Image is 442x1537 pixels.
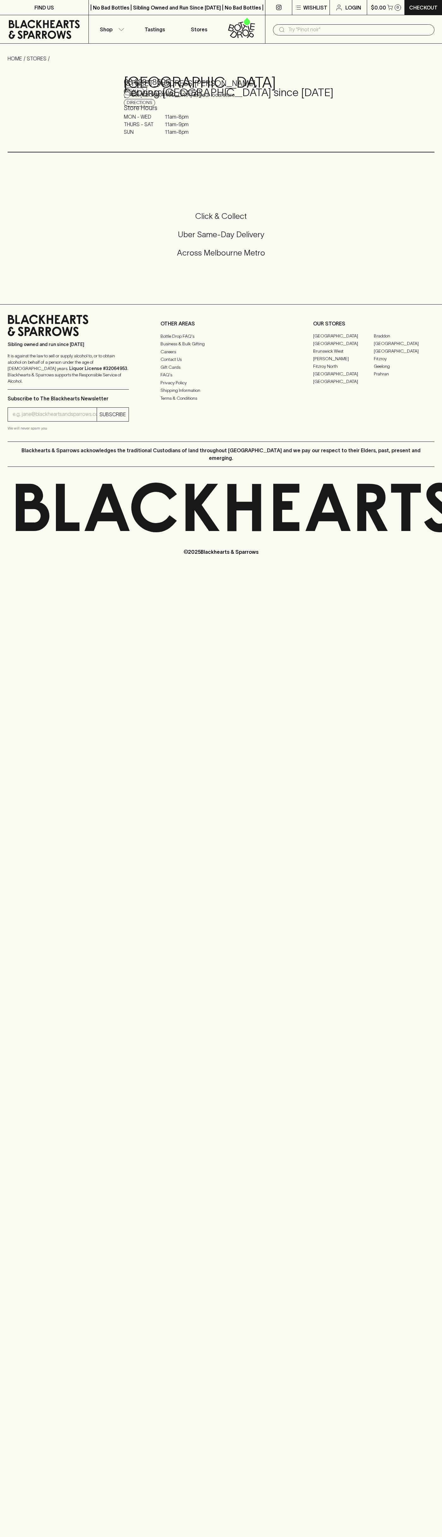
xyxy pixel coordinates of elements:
[345,4,361,11] p: Login
[303,4,327,11] p: Wishlist
[8,395,129,402] p: Subscribe to The Blackhearts Newsletter
[160,371,282,379] a: FAQ's
[374,332,434,340] a: Braddon
[27,56,46,61] a: STORES
[8,425,129,431] p: We will never spam you
[313,370,374,378] a: [GEOGRAPHIC_DATA]
[69,366,127,371] strong: Liquor License #32064953
[374,370,434,378] a: Prahran
[8,229,434,240] h5: Uber Same-Day Delivery
[8,353,129,384] p: It is against the law to sell or supply alcohol to, or to obtain alcohol on behalf of a person un...
[145,26,165,33] p: Tastings
[313,332,374,340] a: [GEOGRAPHIC_DATA]
[160,348,282,355] a: Careers
[397,6,399,9] p: 0
[8,341,129,348] p: Sibling owned and run since [DATE]
[97,408,129,421] button: SUBSCRIBE
[313,340,374,348] a: [GEOGRAPHIC_DATA]
[34,4,54,11] p: FIND US
[13,409,97,419] input: e.g. jane@blackheartsandsparrows.com.au
[12,447,430,462] p: Blackhearts & Sparrows acknowledges the traditional Custodians of land throughout [GEOGRAPHIC_DAT...
[100,410,126,418] p: SUBSCRIBE
[160,320,282,327] p: OTHER AREAS
[374,348,434,355] a: [GEOGRAPHIC_DATA]
[313,363,374,370] a: Fitzroy North
[8,248,434,258] h5: Across Melbourne Metro
[133,15,177,43] a: Tastings
[374,363,434,370] a: Geelong
[8,56,22,61] a: HOME
[8,186,434,292] div: Call to action block
[313,348,374,355] a: Brunswick West
[374,355,434,363] a: Fitzroy
[160,387,282,394] a: Shipping Information
[89,15,133,43] button: Shop
[374,340,434,348] a: [GEOGRAPHIC_DATA]
[160,356,282,363] a: Contact Us
[313,320,434,327] p: OUR STORES
[177,15,221,43] a: Stores
[191,26,207,33] p: Stores
[160,340,282,348] a: Business & Bulk Gifting
[409,4,438,11] p: Checkout
[371,4,386,11] p: $0.00
[288,25,429,35] input: Try "Pinot noir"
[313,355,374,363] a: [PERSON_NAME]
[160,379,282,386] a: Privacy Policy
[100,26,112,33] p: Shop
[160,394,282,402] a: Terms & Conditions
[160,363,282,371] a: Gift Cards
[313,378,374,386] a: [GEOGRAPHIC_DATA]
[160,332,282,340] a: Bottle Drop FAQ's
[8,211,434,221] h5: Click & Collect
